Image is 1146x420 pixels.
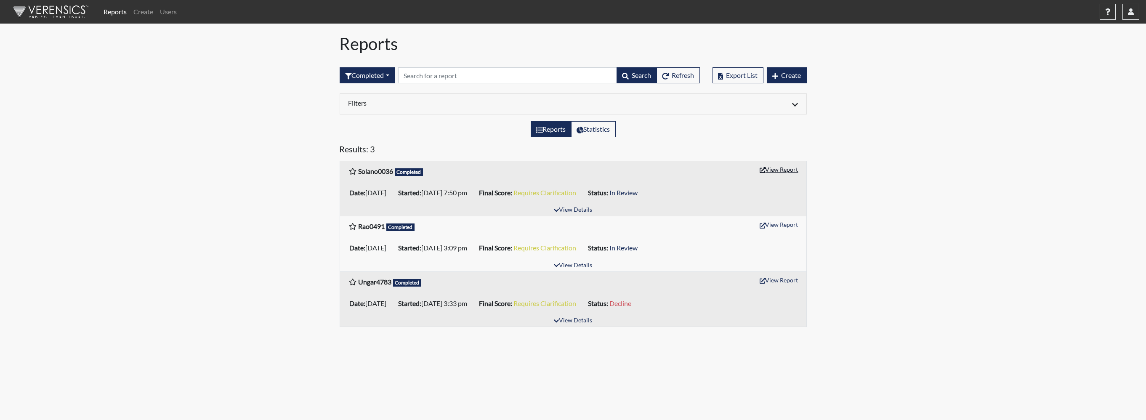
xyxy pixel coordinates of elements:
b: Ungar4783 [359,278,392,286]
button: Export List [713,67,763,83]
li: [DATE] [346,241,395,255]
button: View Report [756,218,802,231]
input: Search by Registration ID, Interview Number, or Investigation Name. [398,67,617,83]
span: Completed [395,168,423,176]
span: Refresh [672,71,694,79]
li: [DATE] 3:09 pm [395,241,476,255]
b: Final Score: [479,244,513,252]
button: Create [767,67,807,83]
button: View Details [550,260,596,271]
span: Requires Clarification [514,299,577,307]
li: [DATE] 7:50 pm [395,186,476,199]
div: Filter by interview status [340,67,395,83]
button: View Details [550,205,596,216]
b: Started: [399,189,422,197]
span: In Review [610,244,638,252]
span: Create [782,71,801,79]
b: Date: [350,189,366,197]
b: Status: [588,244,609,252]
button: View Report [756,163,802,176]
span: Search [632,71,651,79]
b: Solano0036 [359,167,394,175]
a: Create [130,3,157,20]
h6: Filters [348,99,567,107]
button: View Report [756,274,802,287]
b: Date: [350,299,366,307]
b: Final Score: [479,189,513,197]
label: View the list of reports [531,121,572,137]
li: [DATE] 3:33 pm [395,297,476,310]
b: Rao0491 [359,222,385,230]
div: Click to expand/collapse filters [342,99,804,109]
b: Status: [588,189,609,197]
h5: Results: 3 [340,144,807,157]
a: Users [157,3,180,20]
span: Decline [610,299,632,307]
span: Requires Clarification [514,244,577,252]
button: Refresh [657,67,700,83]
li: [DATE] [346,297,395,310]
b: Started: [399,244,422,252]
span: In Review [610,189,638,197]
button: Completed [340,67,395,83]
b: Final Score: [479,299,513,307]
button: View Details [550,315,596,327]
span: Completed [393,279,422,287]
a: Reports [100,3,130,20]
label: View statistics about completed interviews [571,121,616,137]
b: Date: [350,244,366,252]
h1: Reports [340,34,807,54]
span: Export List [726,71,758,79]
b: Started: [399,299,422,307]
button: Search [617,67,657,83]
b: Status: [588,299,609,307]
span: Completed [386,223,415,231]
li: [DATE] [346,186,395,199]
span: Requires Clarification [514,189,577,197]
